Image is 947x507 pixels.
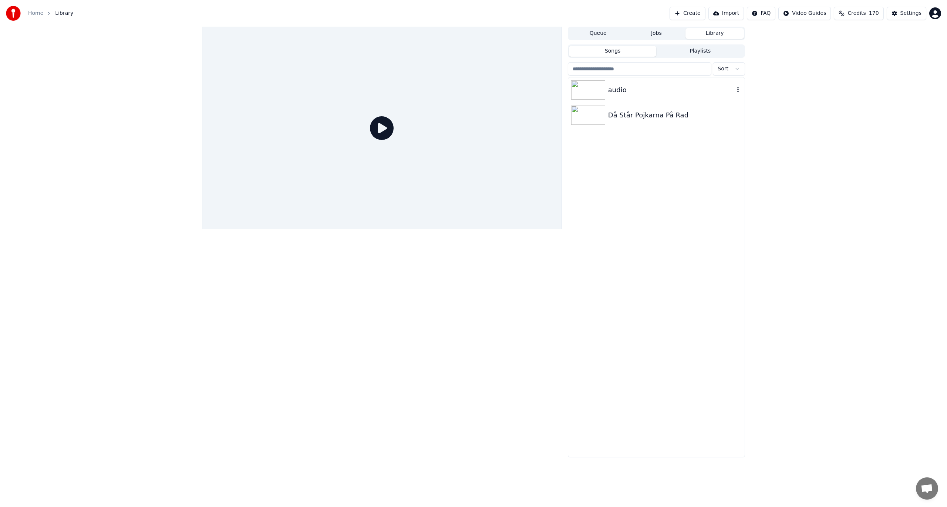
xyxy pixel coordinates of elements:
[627,28,686,39] button: Jobs
[747,7,775,20] button: FAQ
[900,10,921,17] div: Settings
[608,85,734,95] div: audio
[656,46,744,57] button: Playlists
[569,28,627,39] button: Queue
[569,46,657,57] button: Songs
[887,7,926,20] button: Settings
[916,477,938,500] div: Öppna chatt
[28,10,43,17] a: Home
[608,110,742,120] div: Då Står Pojkarna På Rad
[847,10,866,17] span: Credits
[718,65,728,73] span: Sort
[685,28,744,39] button: Library
[869,10,879,17] span: 170
[834,7,883,20] button: Credits170
[708,7,744,20] button: Import
[670,7,705,20] button: Create
[6,6,21,21] img: youka
[55,10,73,17] span: Library
[778,7,831,20] button: Video Guides
[28,10,73,17] nav: breadcrumb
